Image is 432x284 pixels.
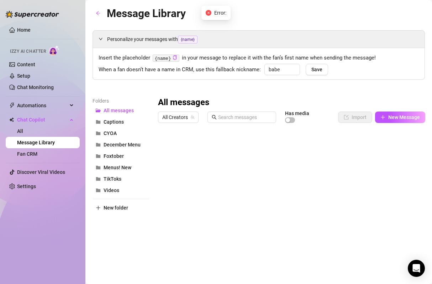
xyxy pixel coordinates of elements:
[17,128,23,134] a: All
[408,260,425,277] div: Open Intercom Messenger
[93,31,425,48] div: Personalize your messages with{name}
[214,9,226,17] span: Error:
[190,115,195,119] span: team
[380,115,385,120] span: plus
[375,112,425,123] button: New Message
[93,128,149,139] button: CYOA
[9,103,15,108] span: thunderbolt
[17,114,68,125] span: Chat Copilot
[104,108,134,113] span: All messages
[206,10,211,16] span: close-circle
[104,165,131,170] span: Menus! New
[104,205,128,211] span: New folder
[99,37,103,41] span: expanded
[96,108,101,113] span: folder-open
[104,130,117,136] span: CYOA
[285,111,309,115] article: Has media
[17,151,37,157] a: Fan CRM
[104,153,124,159] span: Foxtober
[96,11,101,16] span: arrow-left
[17,184,36,189] a: Settings
[99,66,261,74] span: When a fan doesn’t have a name in CRM, use this fallback nickname:
[212,115,217,120] span: search
[104,176,121,182] span: TikToks
[17,84,54,90] a: Chat Monitoring
[17,27,31,33] a: Home
[93,173,149,185] button: TikToks
[96,188,101,193] span: folder
[17,100,68,111] span: Automations
[17,73,30,79] a: Setup
[96,119,101,124] span: folder
[104,119,124,125] span: Captions
[178,36,197,43] span: {name}
[104,142,141,148] span: December Menu
[93,139,149,150] button: December Menu
[17,169,65,175] a: Discover Viral Videos
[96,142,101,147] span: folder
[6,11,59,18] img: logo-BBDzfeDw.svg
[99,54,419,62] span: Insert the placeholder in your message to replace it with the fan’s first name when sending the m...
[10,48,46,55] span: Izzy AI Chatter
[306,64,328,75] button: Save
[96,165,101,170] span: folder
[96,131,101,136] span: folder
[104,187,119,193] span: Videos
[9,117,14,122] img: Chat Copilot
[218,113,272,121] input: Search messages
[93,105,149,116] button: All messages
[49,45,60,56] img: AI Chatter
[93,162,149,173] button: Menus! New
[338,112,372,123] button: Import
[311,67,322,72] span: Save
[17,140,55,145] a: Message Library
[173,55,177,60] span: copy
[17,62,35,67] a: Content
[93,116,149,128] button: Captions
[93,150,149,162] button: Foxtober
[96,205,101,210] span: plus
[388,114,420,120] span: New Message
[93,97,149,105] article: Folders
[107,35,419,43] span: Personalize your messages with
[93,202,149,213] button: New folder
[93,185,149,196] button: Videos
[153,55,179,62] code: {name}
[162,112,194,123] span: All Creators
[96,176,101,181] span: folder
[158,97,209,108] h3: All messages
[173,55,177,61] button: Click to Copy
[96,154,101,159] span: folder
[107,5,186,22] article: Message Library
